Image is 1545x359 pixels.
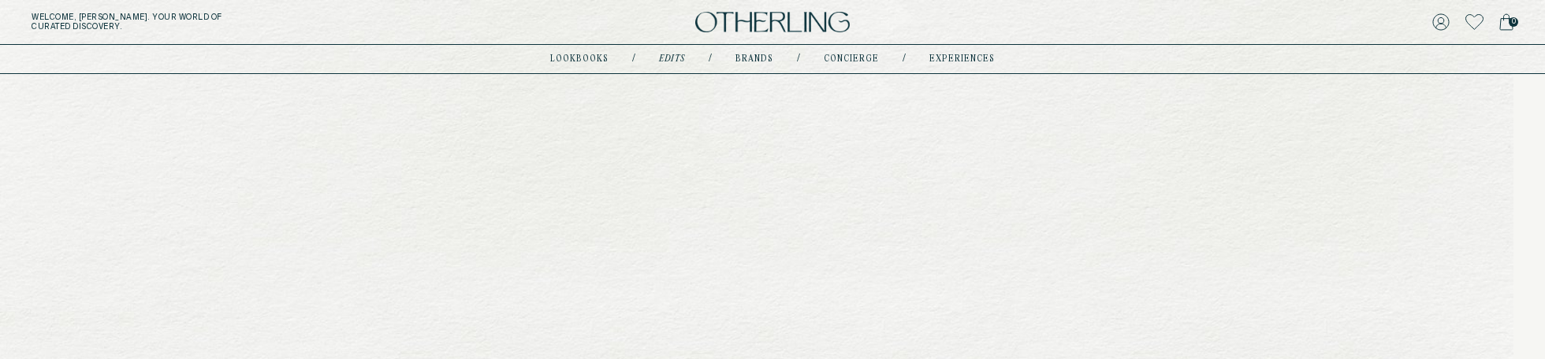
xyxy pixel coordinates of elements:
[32,13,476,31] h5: Welcome, [PERSON_NAME] . Your world of curated discovery.
[709,53,712,65] div: /
[550,55,609,63] a: lookbooks
[824,55,879,63] a: concierge
[929,55,995,63] a: experiences
[797,53,800,65] div: /
[1499,11,1513,33] a: 0
[735,55,773,63] a: Brands
[695,12,850,33] img: logo
[632,53,635,65] div: /
[659,55,685,63] a: Edits
[903,53,906,65] div: /
[1509,17,1518,27] span: 0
